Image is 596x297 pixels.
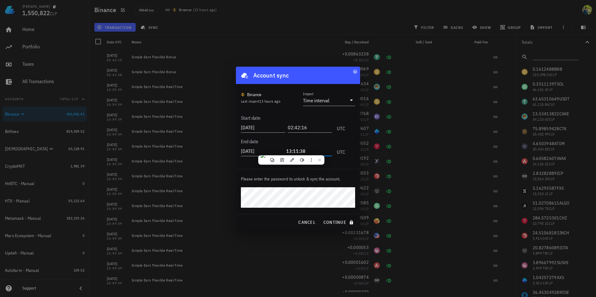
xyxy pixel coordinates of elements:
[241,146,284,156] input: 2025-08-25
[303,95,355,106] div: ImportTime interval
[334,142,345,158] div: UTC
[241,115,260,121] label: Start date
[303,97,329,104] div: Time interval
[303,91,314,96] label: Import
[241,99,280,104] span: Last import
[241,138,258,144] label: End date
[288,122,332,132] input: 13:09:20
[259,99,280,104] span: 13 hours ago
[241,175,355,182] p: Please enter the password to unlock & sync the account.
[334,119,345,134] div: UTC
[298,219,316,225] span: cancel
[286,146,332,156] input: 13:09:20
[241,93,245,96] img: 270.png
[241,122,285,132] input: 2025-08-25
[247,91,262,98] div: Binance
[321,217,358,228] button: continue
[323,219,355,225] span: continue
[296,217,318,228] button: cancel
[253,70,289,80] div: Account sync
